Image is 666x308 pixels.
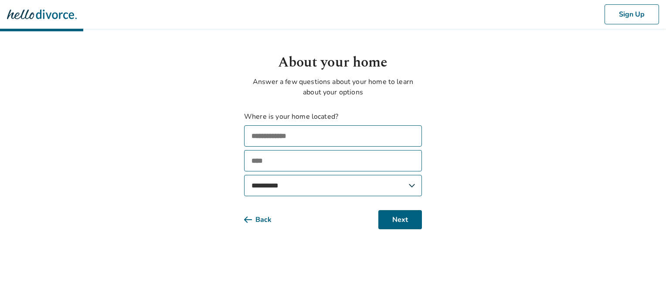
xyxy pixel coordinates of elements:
[605,4,659,24] button: Sign Up
[378,210,422,229] button: Next
[244,77,422,97] p: Answer a few questions about your home to learn about your options
[7,6,77,23] img: Hello Divorce Logo
[244,210,285,229] button: Back
[244,111,422,122] label: Where is your home located?
[244,52,422,73] h1: About your home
